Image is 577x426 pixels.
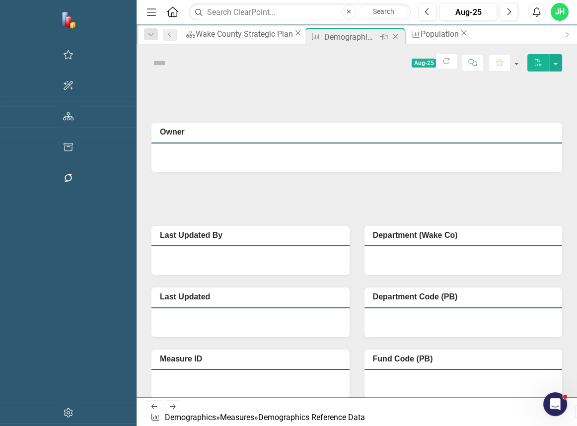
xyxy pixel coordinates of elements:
[372,7,394,15] span: Search
[543,392,567,416] iframe: Intercom live chat
[258,413,364,422] div: Demographics Reference Data
[373,231,558,240] h3: Department (Wake Co)
[443,6,494,18] div: Aug-25
[412,59,436,68] span: Aug-25
[150,412,368,424] div: » »
[61,11,78,29] img: ClearPoint Strategy
[324,31,377,43] div: Demographics Reference Data
[196,28,293,40] div: Wake County Strategic Plan
[160,292,345,301] h3: Last Updated
[160,231,345,240] h3: Last Updated By
[551,3,569,21] button: JH
[182,28,293,40] a: Wake County Strategic Plan
[421,28,459,40] div: Population
[160,355,345,363] h3: Measure ID
[219,413,254,422] a: Measures
[189,3,411,21] input: Search ClearPoint...
[164,413,216,422] a: Demographics
[373,355,558,363] h3: Fund Code (PB)
[439,3,497,21] button: Aug-25
[407,28,459,40] a: Population
[151,55,167,71] img: Not Defined
[160,128,557,137] h3: Owner
[359,5,408,19] button: Search
[373,292,558,301] h3: Department Code (PB)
